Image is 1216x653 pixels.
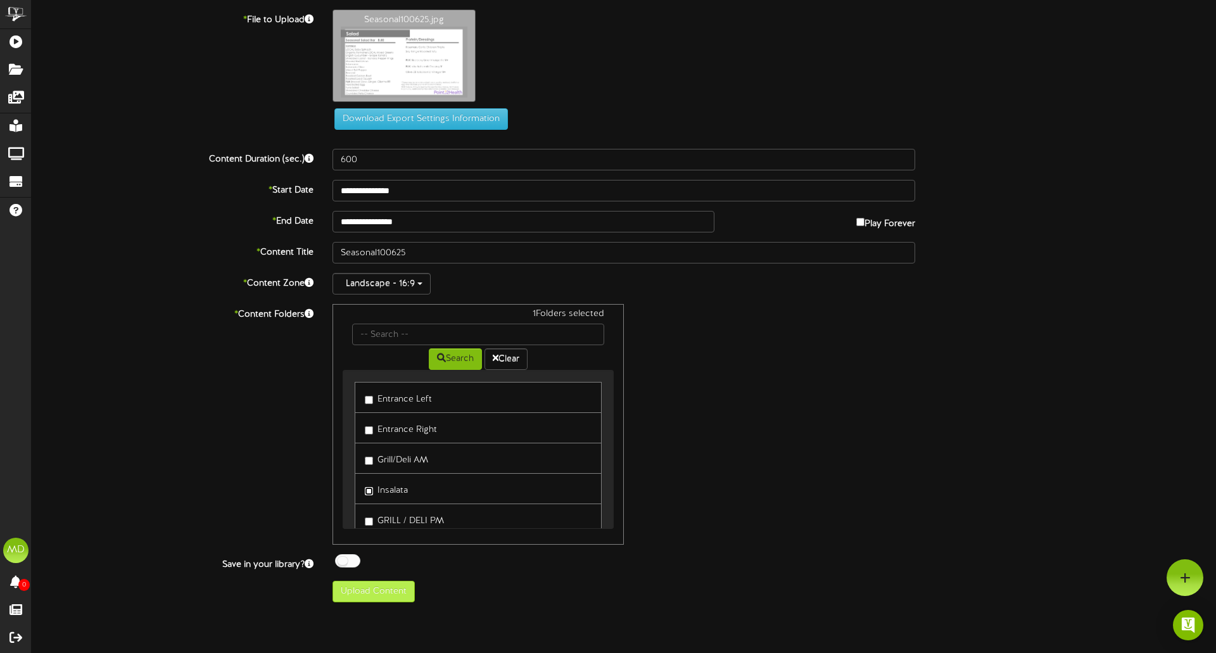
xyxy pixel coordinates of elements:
div: 1 Folders selected [343,308,614,324]
input: Entrance Right [365,426,373,434]
label: Content Folders [22,304,323,321]
label: Start Date [22,180,323,197]
span: 0 [18,579,30,591]
label: Content Zone [22,273,323,290]
input: Play Forever [856,218,864,226]
input: -- Search -- [352,324,604,345]
label: Content Title [22,242,323,259]
label: Play Forever [856,211,915,231]
input: GRILL / DELI PM [365,517,373,526]
label: Entrance Left [365,389,432,406]
button: Download Export Settings Information [334,108,508,130]
label: GRILL / DELI PM [365,510,444,528]
label: End Date [22,211,323,228]
label: Entrance Right [365,419,437,436]
label: Grill/Deli AM [365,450,428,467]
button: Upload Content [332,581,415,602]
button: Clear [484,348,528,370]
input: Title of this Content [332,242,915,263]
label: File to Upload [22,10,323,27]
a: Download Export Settings Information [328,115,508,124]
input: Entrance Left [365,396,373,404]
input: Grill/Deli AM [365,457,373,465]
button: Landscape - 16:9 [332,273,431,295]
label: Insalata [365,480,408,497]
button: Search [429,348,482,370]
input: Insalata [365,487,373,495]
div: Open Intercom Messenger [1173,610,1203,640]
label: Content Duration (sec.) [22,149,323,166]
label: Save in your library? [22,554,323,571]
div: MD [3,538,28,563]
